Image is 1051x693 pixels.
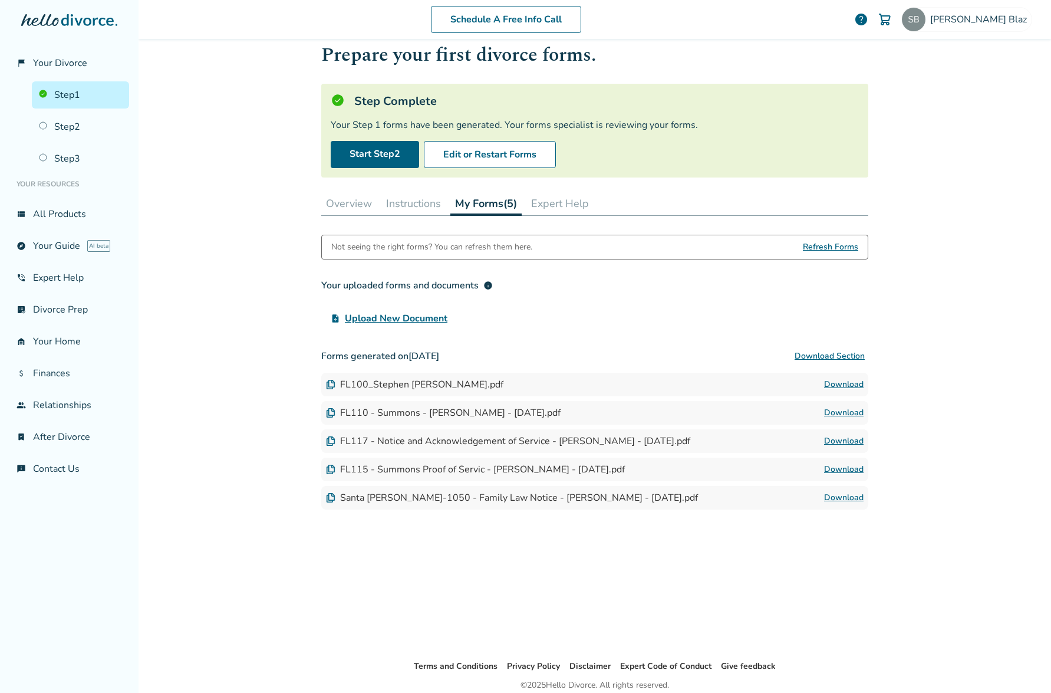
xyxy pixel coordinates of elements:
a: Schedule A Free Info Call [431,6,581,33]
button: Instructions [381,192,446,215]
iframe: Chat Widget [992,636,1051,693]
span: view_list [17,209,26,219]
a: phone_in_talkExpert Help [9,264,129,291]
img: Document [326,408,335,418]
span: flag_2 [17,58,26,68]
span: garage_home [17,337,26,346]
button: Expert Help [526,192,594,215]
li: Give feedback [721,659,776,674]
span: list_alt_check [17,305,26,314]
a: Download [824,377,864,392]
button: Overview [321,192,377,215]
span: chat_info [17,464,26,474]
span: attach_money [17,369,26,378]
button: My Forms(5) [450,192,522,216]
a: groupRelationships [9,392,129,419]
a: view_listAll Products [9,201,129,228]
a: Step1 [32,81,129,109]
div: FL110 - Summons - [PERSON_NAME] - [DATE].pdf [326,406,561,419]
div: FL100_Stephen [PERSON_NAME].pdf [326,378,503,391]
div: © 2025 Hello Divorce. All rights reserved. [520,678,669,692]
div: Not seeing the right forms? You can refresh them here. [331,235,532,259]
a: Download [824,406,864,420]
a: list_alt_checkDivorce Prep [9,296,129,323]
span: bookmark_check [17,432,26,442]
span: [PERSON_NAME] Blaz [930,13,1032,26]
img: Document [326,493,335,502]
button: Download Section [791,344,868,368]
div: Your Step 1 forms have been generated. Your forms specialist is reviewing your forms. [331,119,859,132]
a: bookmark_checkAfter Divorce [9,423,129,451]
img: steve@blaz4.com [902,8,925,31]
a: chat_infoContact Us [9,455,129,482]
img: Document [326,465,335,474]
img: Document [326,380,335,389]
a: attach_moneyFinances [9,360,129,387]
span: upload_file [331,314,340,323]
span: AI beta [87,240,110,252]
div: Your uploaded forms and documents [321,278,493,293]
h3: Forms generated on [DATE] [321,344,868,368]
a: Step2 [32,113,129,140]
li: Your Resources [9,172,129,196]
span: group [17,400,26,410]
span: Your Divorce [33,57,87,70]
a: Download [824,462,864,477]
a: garage_homeYour Home [9,328,129,355]
span: phone_in_talk [17,273,26,283]
a: Privacy Policy [507,661,560,672]
div: FL115 - Summons Proof of Servic - [PERSON_NAME] - [DATE].pdf [326,463,625,476]
a: exploreYour GuideAI beta [9,232,129,260]
img: Cart [878,12,892,27]
div: FL117 - Notice and Acknowledgement of Service - [PERSON_NAME] - [DATE].pdf [326,435,690,448]
a: Step3 [32,145,129,172]
h1: Prepare your first divorce forms. [321,41,868,70]
li: Disclaimer [569,659,611,674]
a: Download [824,434,864,448]
span: explore [17,241,26,251]
span: Refresh Forms [803,235,858,259]
span: info [483,281,493,290]
span: Upload New Document [345,311,447,326]
div: Santa [PERSON_NAME]-1050 - Family Law Notice - [PERSON_NAME] - [DATE].pdf [326,491,698,504]
a: help [854,12,868,27]
h5: Step Complete [354,93,437,109]
button: Edit or Restart Forms [424,141,556,168]
a: Terms and Conditions [414,661,498,672]
a: Expert Code of Conduct [620,661,711,672]
a: flag_2Your Divorce [9,50,129,77]
a: Download [824,491,864,505]
a: Start Step2 [331,141,419,168]
img: Document [326,436,335,446]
